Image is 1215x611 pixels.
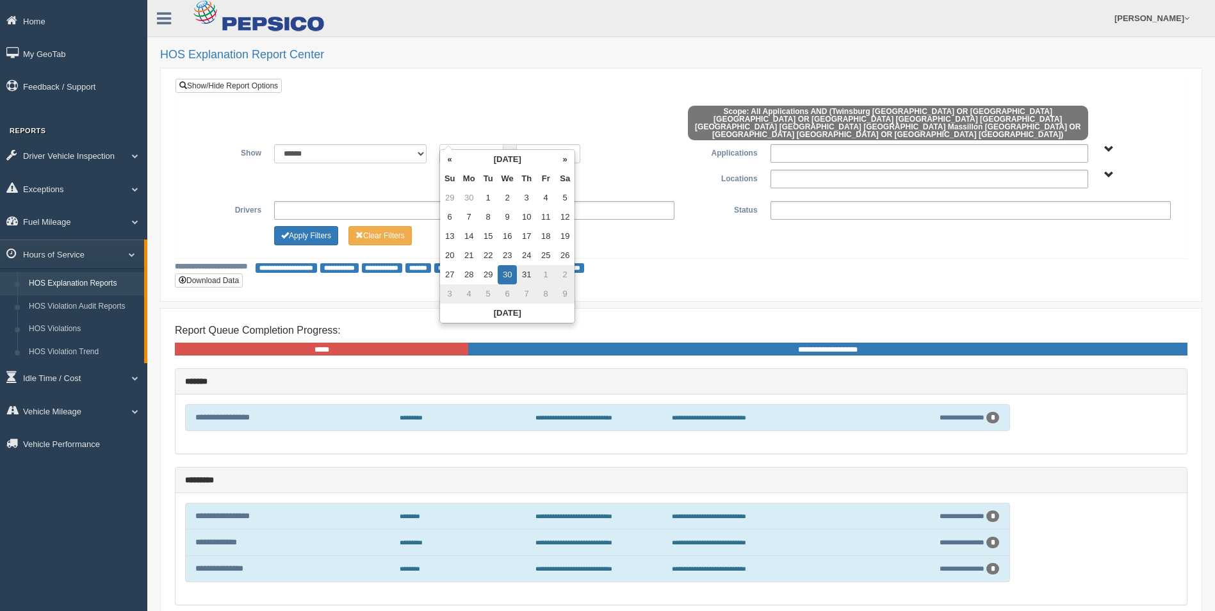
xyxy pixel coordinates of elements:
[440,169,459,188] th: Su
[440,304,575,323] th: [DATE]
[536,227,555,246] td: 18
[517,188,536,208] td: 3
[555,246,575,265] td: 26
[478,284,498,304] td: 5
[555,284,575,304] td: 9
[459,246,478,265] td: 21
[503,144,516,163] span: to
[536,265,555,284] td: 1
[517,265,536,284] td: 31
[536,188,555,208] td: 4
[536,208,555,227] td: 11
[459,169,478,188] th: Mo
[517,227,536,246] td: 17
[459,284,478,304] td: 4
[175,325,1187,336] h4: Report Queue Completion Progress:
[274,226,338,245] button: Change Filter Options
[498,284,517,304] td: 6
[681,201,763,216] label: Status
[175,273,243,288] button: Download Data
[160,49,1202,61] h2: HOS Explanation Report Center
[478,265,498,284] td: 29
[440,188,459,208] td: 29
[459,188,478,208] td: 30
[536,169,555,188] th: Fr
[23,341,144,364] a: HOS Violation Trend
[185,201,268,216] label: Drivers
[517,169,536,188] th: Th
[498,246,517,265] td: 23
[555,169,575,188] th: Sa
[688,106,1088,140] span: Scope: All Applications AND (Twinsburg [GEOGRAPHIC_DATA] OR [GEOGRAPHIC_DATA] [GEOGRAPHIC_DATA] O...
[478,246,498,265] td: 22
[23,318,144,341] a: HOS Violations
[555,227,575,246] td: 19
[681,144,763,159] label: Applications
[498,169,517,188] th: We
[440,284,459,304] td: 3
[681,170,764,185] label: Locations
[459,208,478,227] td: 7
[459,227,478,246] td: 14
[517,246,536,265] td: 24
[23,272,144,295] a: HOS Explanation Reports
[536,284,555,304] td: 8
[498,227,517,246] td: 16
[517,284,536,304] td: 7
[478,208,498,227] td: 8
[498,208,517,227] td: 9
[478,227,498,246] td: 15
[555,188,575,208] td: 5
[478,188,498,208] td: 1
[498,265,517,284] td: 30
[536,246,555,265] td: 25
[459,265,478,284] td: 28
[440,246,459,265] td: 20
[498,188,517,208] td: 2
[348,226,412,245] button: Change Filter Options
[555,208,575,227] td: 12
[440,208,459,227] td: 6
[517,208,536,227] td: 10
[440,265,459,284] td: 27
[440,227,459,246] td: 13
[555,150,575,169] th: »
[555,265,575,284] td: 2
[23,295,144,318] a: HOS Violation Audit Reports
[459,150,555,169] th: [DATE]
[478,169,498,188] th: Tu
[440,150,459,169] th: «
[175,79,282,93] a: Show/Hide Report Options
[185,144,268,159] label: Show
